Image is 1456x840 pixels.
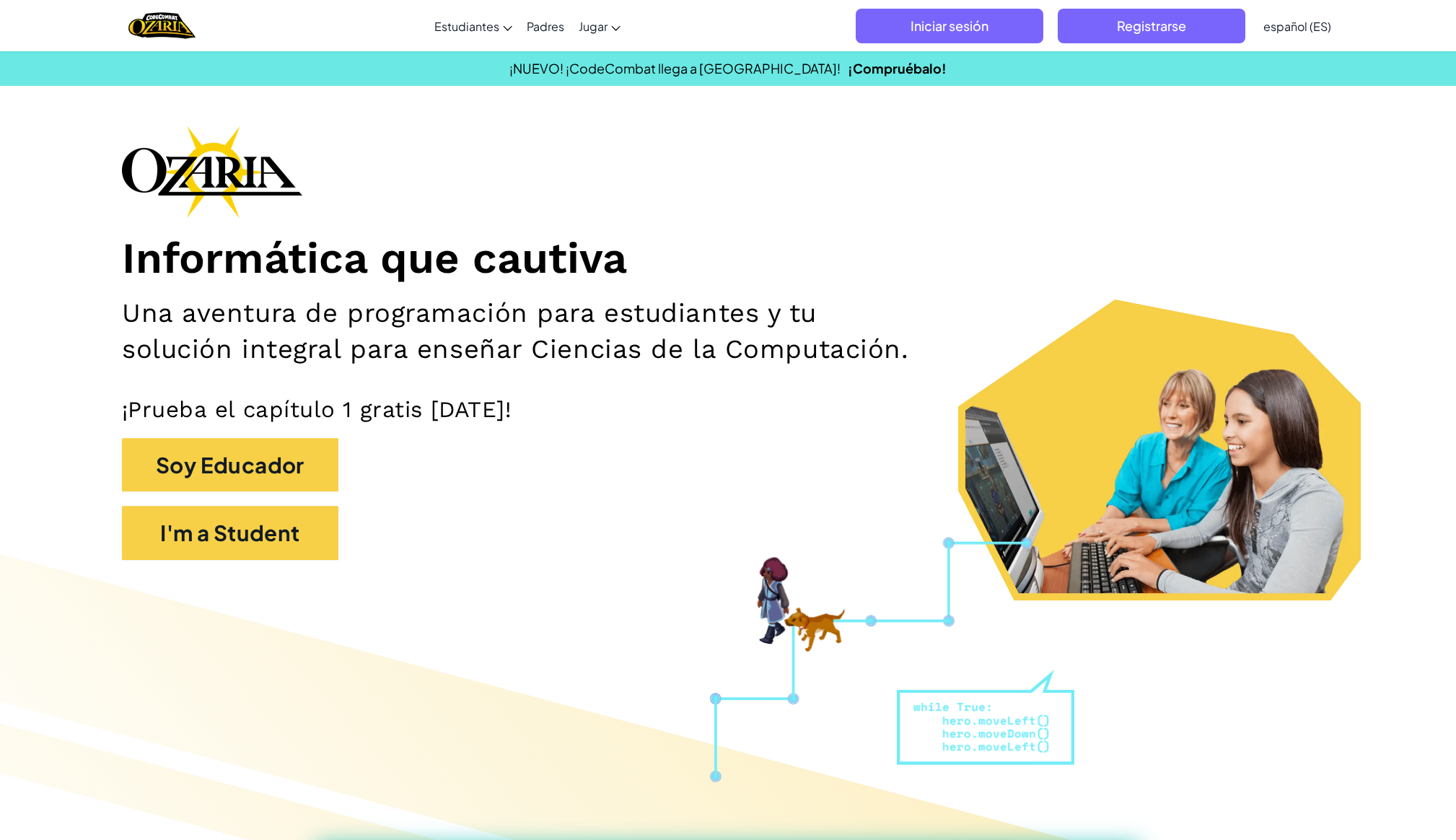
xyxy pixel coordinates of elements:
[128,11,196,40] img: Home
[848,60,947,76] a: ¡Compruébalo!
[122,438,338,491] button: Soy Educador
[856,9,1043,43] button: Iniciar sesión
[1058,9,1245,43] button: Registrarse
[122,506,338,559] button: I'm a Student
[427,6,519,45] a: Estudiantes
[122,295,934,367] h2: Una aventura de programación para estudiantes y tu solución integral para enseñar Ciencias de la ...
[434,19,499,34] span: Estudiantes
[579,19,608,34] span: Jugar
[128,11,196,40] a: Ozaria by CodeCombat logo
[509,60,841,76] span: ¡NUEVO! ¡CodeCombat llega a [GEOGRAPHIC_DATA]!
[519,6,571,45] a: Padres
[571,6,628,45] a: Jugar
[122,126,302,218] img: Ozaria branding logo
[122,232,1334,285] h1: Informática que cautiva
[122,395,1334,424] p: ¡Prueba el capítulo 1 gratis [DATE]!
[1263,19,1331,34] span: español (ES)
[1256,6,1338,45] a: español (ES)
